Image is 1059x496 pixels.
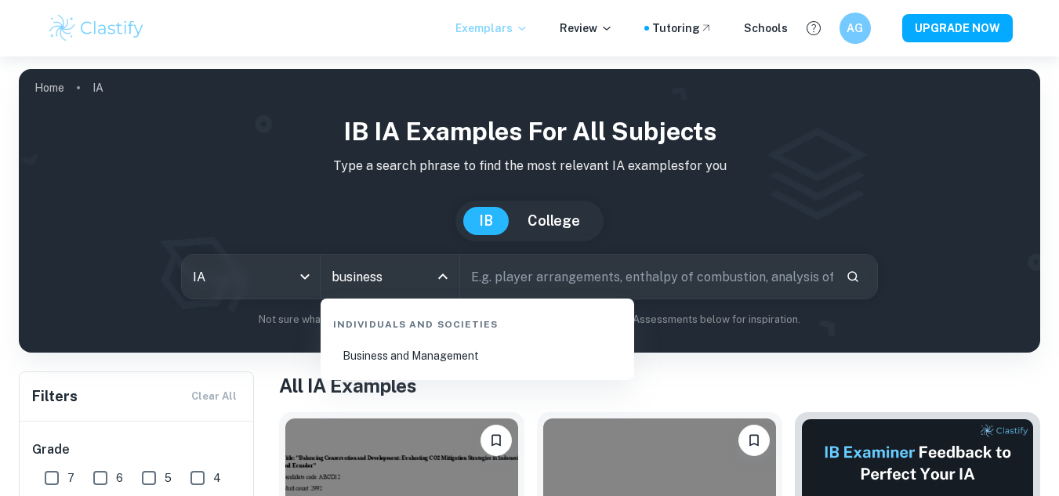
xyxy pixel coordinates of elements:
span: 7 [67,469,74,487]
p: Exemplars [455,20,528,37]
button: IB [463,207,509,235]
a: Tutoring [652,20,713,37]
p: IA [92,79,103,96]
p: Type a search phrase to find the most relevant IA examples for you [31,157,1028,176]
h6: Grade [32,440,242,459]
span: 6 [116,469,123,487]
button: AG [840,13,871,44]
button: Bookmark [738,425,770,456]
a: Home [34,77,64,99]
button: Close [432,266,454,288]
h1: All IA Examples [279,371,1040,400]
button: College [512,207,596,235]
img: profile cover [19,69,1040,353]
button: Search [840,263,866,290]
h1: IB IA examples for all subjects [31,113,1028,150]
p: Not sure what to search for? You can always look through our example Internal Assessments below f... [31,312,1028,328]
h6: AG [846,20,864,37]
input: E.g. player arrangements, enthalpy of combustion, analysis of a big city... [460,255,834,299]
span: 4 [213,469,221,487]
a: Schools [744,20,788,37]
img: Clastify logo [47,13,147,44]
button: UPGRADE NOW [902,14,1013,42]
div: Individuals and Societies [327,305,628,338]
p: Review [560,20,613,37]
button: Bookmark [481,425,512,456]
span: 5 [165,469,172,487]
div: IA [182,255,321,299]
button: Help and Feedback [800,15,827,42]
li: Business and Management [327,338,628,374]
h6: Filters [32,386,78,407]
